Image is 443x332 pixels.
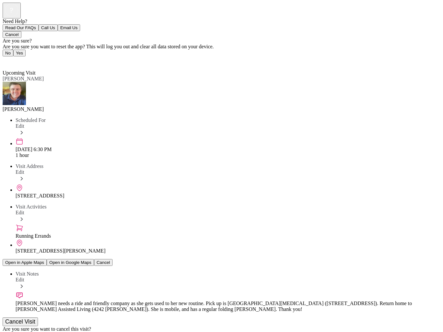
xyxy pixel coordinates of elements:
[47,259,94,266] button: Open in Google Maps
[3,76,44,81] span: [PERSON_NAME]
[16,271,39,277] span: Visit Notes
[16,204,46,209] span: Visit Activities
[16,163,43,169] span: Visit Address
[3,106,440,112] div: [PERSON_NAME]
[3,259,47,266] button: Open in Apple Maps
[3,82,26,105] img: avatar
[3,24,39,31] button: Read Our FAQs
[16,147,440,152] div: [DATE] 6:30 PM
[3,31,21,38] button: Cancel
[3,18,440,24] div: Need Help?
[16,277,24,282] span: Edit
[3,50,13,56] button: No
[3,317,38,326] button: Cancel Visit
[39,24,58,31] button: Call Us
[3,44,440,50] div: Are you sure you want to reset the app? This will log you out and clear all data stored on your d...
[13,50,26,56] button: Yes
[3,70,35,76] span: Upcoming Visit
[16,152,440,158] div: 1 hour
[16,301,440,312] div: [PERSON_NAME] needs a ride and friendly company as she gets used to her new routine. Pick up is [...
[16,193,440,199] div: [STREET_ADDRESS]
[16,169,24,175] span: Edit
[58,24,80,31] button: Email Us
[16,210,24,215] span: Edit
[6,58,17,64] span: Back
[94,259,113,266] button: Cancel
[3,58,17,64] a: Back
[16,123,24,129] span: Edit
[3,326,440,332] div: Are you sure you want to cancel this visit?
[16,233,440,239] div: Running Errands
[16,248,440,254] div: [STREET_ADDRESS][PERSON_NAME]
[3,38,440,44] div: Are you sure?
[16,117,46,123] span: Scheduled For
